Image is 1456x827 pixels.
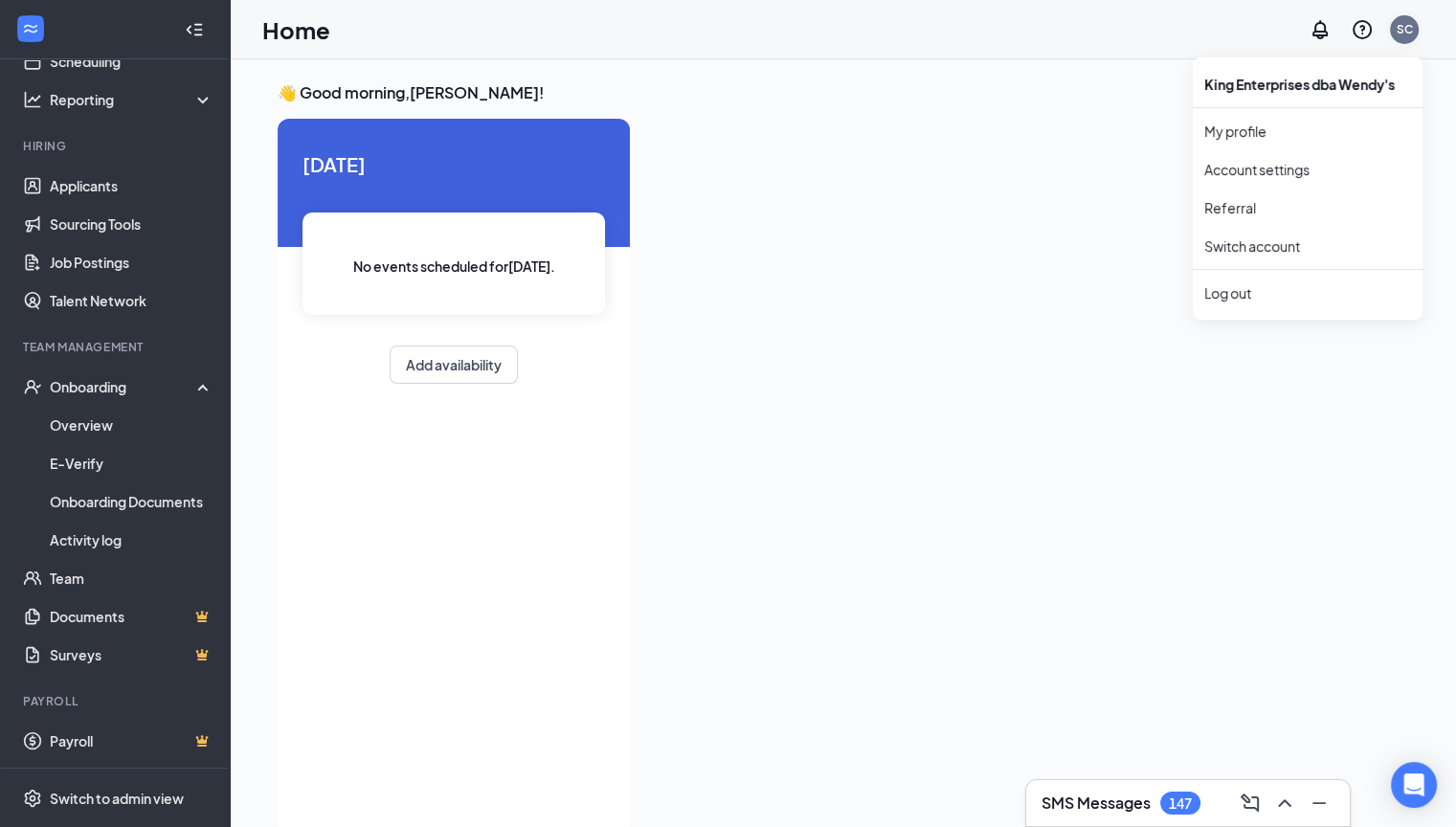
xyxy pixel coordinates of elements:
a: Account settings [1204,160,1411,179]
button: Add availability [390,346,518,384]
a: Scheduling [50,42,213,80]
div: 147 [1169,795,1192,812]
div: Log out [1204,283,1411,302]
div: Team Management [23,339,210,355]
svg: Minimize [1308,792,1331,815]
svg: Analysis [23,90,42,109]
a: PayrollCrown [50,722,213,760]
button: Minimize [1304,788,1334,818]
a: Team [50,559,213,597]
a: Overview [50,406,213,444]
div: Hiring [23,138,210,154]
h3: 👋 Good morning, [PERSON_NAME] ! [278,82,1408,103]
svg: ChevronUp [1273,792,1296,815]
svg: QuestionInfo [1351,18,1374,41]
h3: SMS Messages [1042,793,1151,814]
a: Referral [1204,198,1411,217]
span: No events scheduled for [DATE] . [353,256,555,277]
a: DocumentsCrown [50,597,213,636]
svg: ComposeMessage [1239,792,1262,815]
a: Switch account [1204,237,1300,255]
a: Activity log [50,521,213,559]
div: SC [1397,21,1413,37]
button: ChevronUp [1269,788,1300,818]
div: Open Intercom Messenger [1391,762,1437,808]
div: Switch to admin view [50,789,184,808]
svg: WorkstreamLogo [21,19,40,38]
a: My profile [1204,122,1411,141]
button: ComposeMessage [1235,788,1266,818]
a: E-Verify [50,444,213,482]
svg: UserCheck [23,377,42,396]
div: Onboarding [50,377,197,396]
a: Applicants [50,167,213,205]
div: Reporting [50,90,214,109]
a: Job Postings [50,243,213,281]
svg: Settings [23,789,42,808]
h1: Home [262,13,330,46]
svg: Notifications [1309,18,1332,41]
a: Onboarding Documents [50,482,213,521]
a: SurveysCrown [50,636,213,674]
a: Talent Network [50,281,213,320]
div: King Enterprises dba Wendy's [1193,65,1422,103]
a: Sourcing Tools [50,205,213,243]
svg: Collapse [185,20,204,39]
span: [DATE] [302,149,605,179]
div: Payroll [23,693,210,709]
